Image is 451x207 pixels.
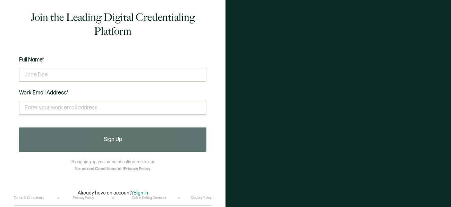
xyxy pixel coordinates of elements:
a: Terms and Conditions [75,166,117,172]
a: Terms & Conditions [14,196,43,200]
input: Enter your work email address [19,101,206,115]
p: Already have an account? [78,190,148,196]
span: Sign In [134,190,148,196]
a: Online Selling Contract [132,196,166,200]
p: By signing up, you automatically agree to our and . [71,159,154,173]
span: Full Name* [19,57,44,63]
a: Privacy Policy [73,196,94,200]
span: Work Email Address* [19,90,69,96]
input: Jane Doe [19,68,206,82]
span: Sign Up [104,137,122,142]
a: Privacy Policy [124,166,150,172]
h1: Join the Leading Digital Credentialing Platform [19,10,206,38]
button: Sign Up [19,127,206,152]
a: Cookie Policy [191,196,212,200]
